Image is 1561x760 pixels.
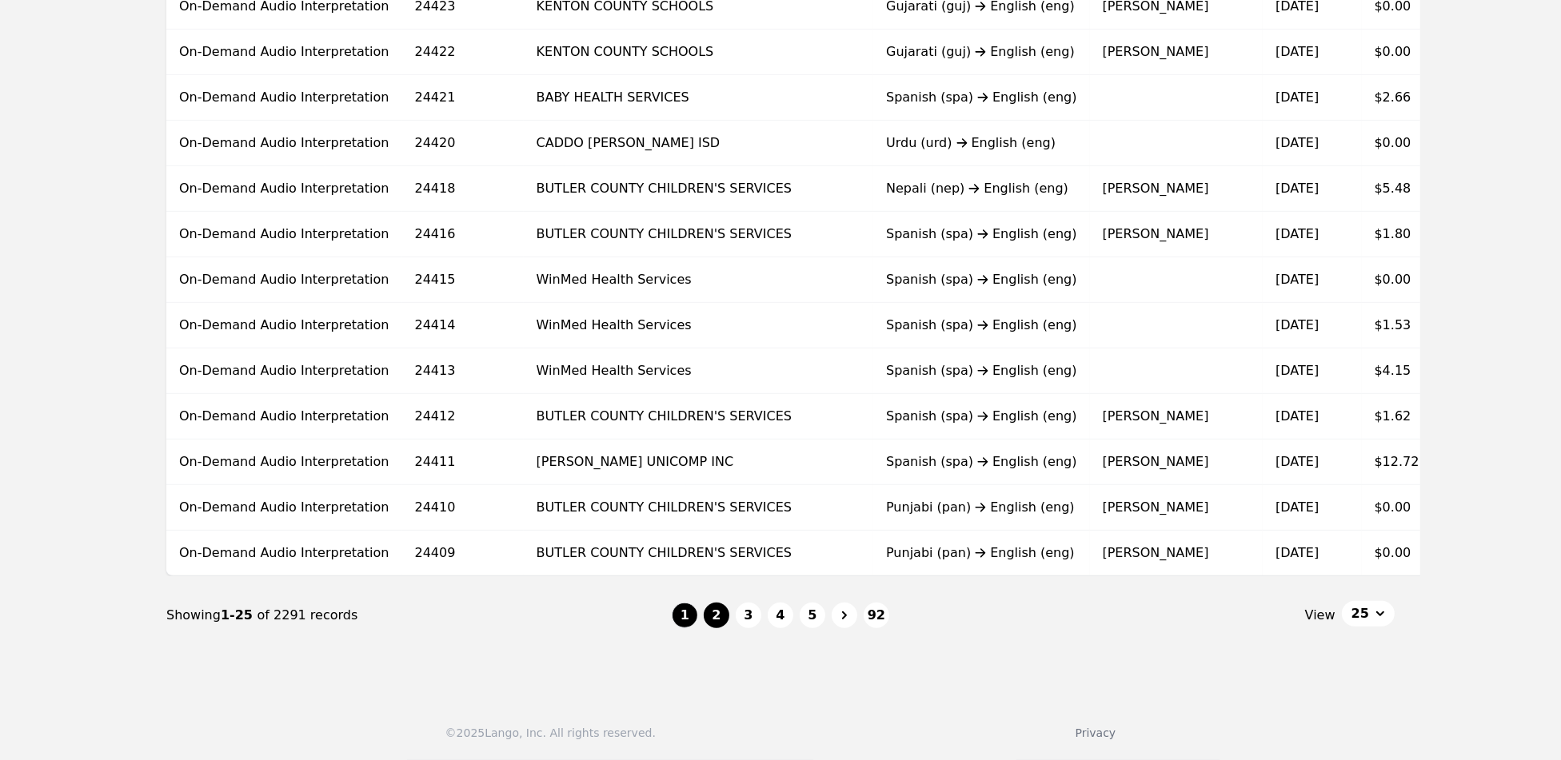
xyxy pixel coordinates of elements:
a: Privacy [1076,726,1116,739]
div: Spanish (spa) English (eng) [886,316,1077,335]
time: [DATE] [1276,545,1319,560]
td: On-Demand Audio Interpretation [166,348,402,394]
td: On-Demand Audio Interpretation [166,166,402,212]
time: [DATE] [1276,363,1319,378]
button: 4 [768,603,793,628]
td: [PERSON_NAME] [1090,212,1264,257]
td: [PERSON_NAME] [1090,394,1264,440]
span: 1-25 [221,607,258,623]
td: 24412 [402,394,524,440]
div: Urdu (urd) English (eng) [886,133,1077,153]
div: Nepali (nep) English (eng) [886,179,1077,198]
div: Punjabi (pan) English (eng) [886,498,1077,517]
td: 24414 [402,303,524,348]
td: BUTLER COUNTY CHILDREN'S SERVICES [524,485,873,531]
td: 24421 [402,75,524,121]
time: [DATE] [1276,90,1319,105]
time: [DATE] [1276,317,1319,332]
td: 24413 [402,348,524,394]
td: $1.80 [1362,212,1436,257]
td: BUTLER COUNTY CHILDREN'S SERVICES [524,531,873,576]
td: [PERSON_NAME] UNICOMP INC [524,440,873,485]
div: Spanish (spa) English (eng) [886,361,1077,380]
time: [DATE] [1276,226,1319,241]
td: BABY HEALTH SERVICES [524,75,873,121]
td: [PERSON_NAME] [1090,30,1264,75]
td: BUTLER COUNTY CHILDREN'S SERVICES [524,166,873,212]
span: 25 [1351,604,1369,623]
button: 25 [1342,601,1395,627]
time: [DATE] [1276,272,1319,287]
button: 2 [704,603,729,628]
td: $0.00 [1362,485,1436,531]
td: $0.00 [1362,257,1436,303]
td: [PERSON_NAME] [1090,440,1264,485]
td: On-Demand Audio Interpretation [166,257,402,303]
td: [PERSON_NAME] [1090,531,1264,576]
td: 24418 [402,166,524,212]
td: $4.15 [1362,348,1436,394]
time: [DATE] [1276,44,1319,59]
time: [DATE] [1276,454,1319,469]
button: 3 [736,603,761,628]
td: $1.62 [1362,394,1436,440]
span: View [1305,606,1335,625]
td: $12.72 [1362,440,1436,485]
td: [PERSON_NAME] [1090,166,1264,212]
div: Spanish (spa) English (eng) [886,225,1077,244]
td: On-Demand Audio Interpretation [166,394,402,440]
td: WinMed Health Services [524,348,873,394]
button: 92 [864,603,889,628]
td: On-Demand Audio Interpretation [166,440,402,485]
td: $5.48 [1362,166,1436,212]
button: 5 [800,603,825,628]
td: $1.53 [1362,303,1436,348]
div: Showing of 2291 records [166,606,672,625]
div: Gujarati (guj) English (eng) [886,42,1077,62]
td: 24409 [402,531,524,576]
td: KENTON COUNTY SCHOOLS [524,30,873,75]
div: Spanish (spa) English (eng) [886,88,1077,107]
td: [PERSON_NAME] [1090,485,1264,531]
time: [DATE] [1276,408,1319,424]
td: $2.66 [1362,75,1436,121]
td: On-Demand Audio Interpretation [166,30,402,75]
td: 24420 [402,121,524,166]
td: $0.00 [1362,121,1436,166]
td: WinMed Health Services [524,303,873,348]
time: [DATE] [1276,135,1319,150]
div: Punjabi (pan) English (eng) [886,543,1077,563]
td: On-Demand Audio Interpretation [166,212,402,257]
td: On-Demand Audio Interpretation [166,531,402,576]
nav: Page navigation [166,576,1395,655]
div: © 2025 Lango, Inc. All rights reserved. [445,725,656,741]
div: Spanish (spa) English (eng) [886,270,1077,289]
td: On-Demand Audio Interpretation [166,75,402,121]
time: [DATE] [1276,181,1319,196]
td: On-Demand Audio Interpretation [166,485,402,531]
td: 24415 [402,257,524,303]
td: CADDO [PERSON_NAME] ISD [524,121,873,166]
td: 24410 [402,485,524,531]
td: On-Demand Audio Interpretation [166,121,402,166]
td: 24411 [402,440,524,485]
div: Spanish (spa) English (eng) [886,452,1077,472]
td: BUTLER COUNTY CHILDREN'S SERVICES [524,212,873,257]
td: On-Demand Audio Interpretation [166,303,402,348]
td: 24416 [402,212,524,257]
td: $0.00 [1362,531,1436,576]
time: [DATE] [1276,499,1319,515]
td: BUTLER COUNTY CHILDREN'S SERVICES [524,394,873,440]
td: 24422 [402,30,524,75]
td: $0.00 [1362,30,1436,75]
td: WinMed Health Services [524,257,873,303]
div: Spanish (spa) English (eng) [886,407,1077,426]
